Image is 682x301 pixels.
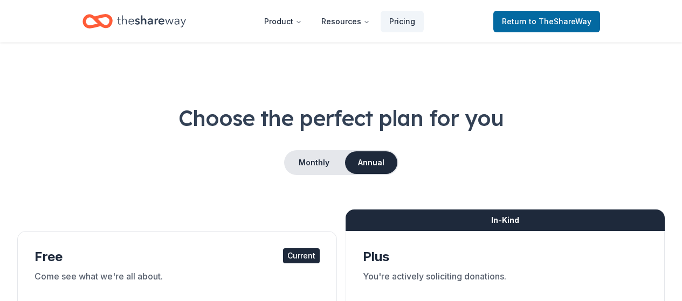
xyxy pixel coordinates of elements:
[363,270,648,300] div: You're actively soliciting donations.
[82,9,186,34] a: Home
[363,248,648,265] div: Plus
[35,270,320,300] div: Come see what we're all about.
[256,9,424,34] nav: Main
[256,11,311,32] button: Product
[313,11,378,32] button: Resources
[17,103,665,133] h1: Choose the perfect plan for you
[283,248,320,263] div: Current
[502,15,591,28] span: Return
[35,248,320,265] div: Free
[529,17,591,26] span: to TheShareWay
[285,151,343,174] button: Monthly
[345,151,397,174] button: Annual
[381,11,424,32] a: Pricing
[346,209,665,231] div: In-Kind
[493,11,600,32] a: Returnto TheShareWay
